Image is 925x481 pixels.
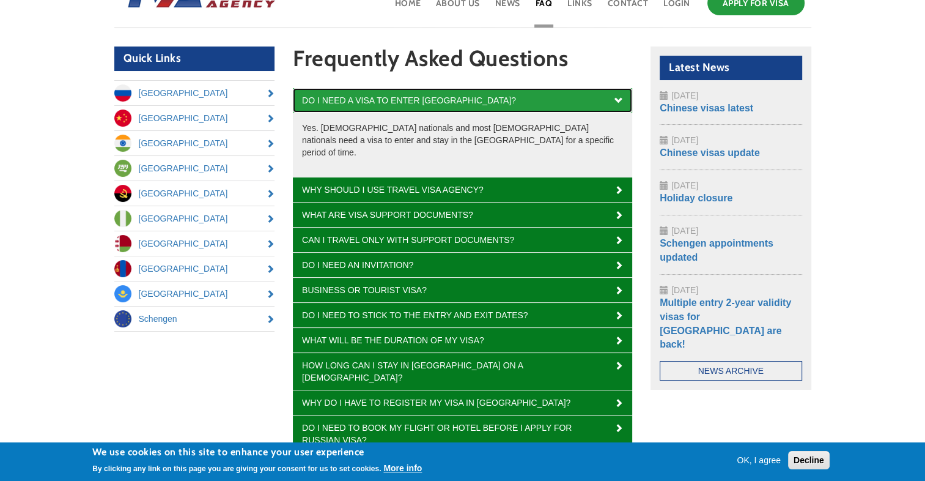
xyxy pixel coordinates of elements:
[383,462,422,474] button: More info
[660,193,732,203] a: Holiday closure
[732,454,786,466] button: OK, I agree
[114,106,275,130] a: [GEOGRAPHIC_DATA]
[660,238,773,263] a: Schengen appointments updated
[114,181,275,206] a: [GEOGRAPHIC_DATA]
[293,303,632,327] a: Do I need to stick to the entry and exit dates?
[114,206,275,231] a: [GEOGRAPHIC_DATA]
[114,307,275,331] a: Schengen
[293,328,632,352] a: What will be the duration of my visa?
[114,231,275,256] a: [GEOGRAPHIC_DATA]
[293,203,632,227] a: What are visa support documents?
[293,228,632,252] a: Can I travel only with support documents?
[114,156,275,181] a: [GEOGRAPHIC_DATA]
[293,253,632,277] a: Do I need an invitation?
[660,361,802,381] a: News Archive
[92,446,422,459] h2: We use cookies on this site to enhance your user experience
[671,135,698,145] span: [DATE]
[114,131,275,155] a: [GEOGRAPHIC_DATA]
[660,103,753,113] a: Chinese visas latest
[293,416,632,452] a: Do I need to book my flight or hotel before I apply for Russian visa?
[293,353,632,390] a: How long can I stay in [GEOGRAPHIC_DATA] on a [DEMOGRAPHIC_DATA]?
[660,297,791,350] a: Multiple entry 2-year validity visas for [GEOGRAPHIC_DATA] are back!
[293,88,632,113] a: Do I need a visa to enter [GEOGRAPHIC_DATA]?
[293,177,632,202] a: Why should I use Travel Visa Agency?
[788,451,830,469] button: Decline
[114,256,275,281] a: [GEOGRAPHIC_DATA]
[114,282,275,306] a: [GEOGRAPHIC_DATA]
[293,47,632,76] h1: Frequently Asked Questions
[293,390,632,415] a: Why do I have to register my visa in [GEOGRAPHIC_DATA]?
[114,81,275,105] a: [GEOGRAPHIC_DATA]
[671,181,698,190] span: [DATE]
[671,91,698,100] span: [DATE]
[92,464,381,473] p: By clicking any link on this page you are giving your consent for us to set cookies.
[302,122,623,158] p: Yes. [DEMOGRAPHIC_DATA] nationals and most [DEMOGRAPHIC_DATA] nationals need a visa to enter and ...
[671,285,698,295] span: [DATE]
[660,56,802,80] h2: Latest News
[660,147,760,158] a: Chinese visas update
[671,226,698,236] span: [DATE]
[293,278,632,302] a: Business or tourist visa?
